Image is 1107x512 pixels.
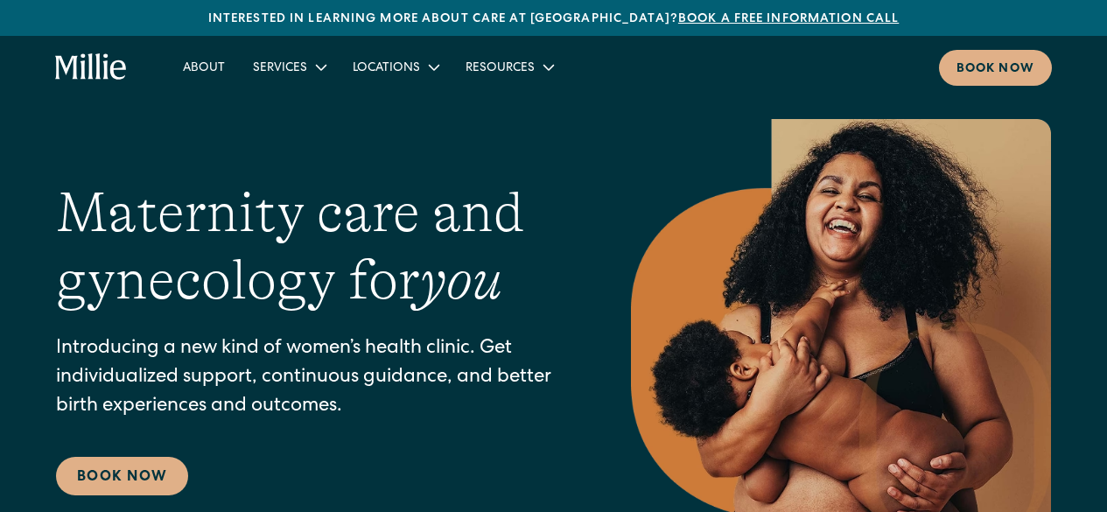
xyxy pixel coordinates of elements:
[339,53,452,81] div: Locations
[56,335,561,422] p: Introducing a new kind of women’s health clinic. Get individualized support, continuous guidance,...
[353,60,420,78] div: Locations
[939,50,1052,86] a: Book now
[55,53,127,81] a: home
[420,249,502,312] em: you
[56,179,561,314] h1: Maternity care and gynecology for
[56,457,188,495] a: Book Now
[452,53,566,81] div: Resources
[678,13,899,25] a: Book a free information call
[956,60,1034,79] div: Book now
[253,60,307,78] div: Services
[169,53,239,81] a: About
[466,60,535,78] div: Resources
[239,53,339,81] div: Services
